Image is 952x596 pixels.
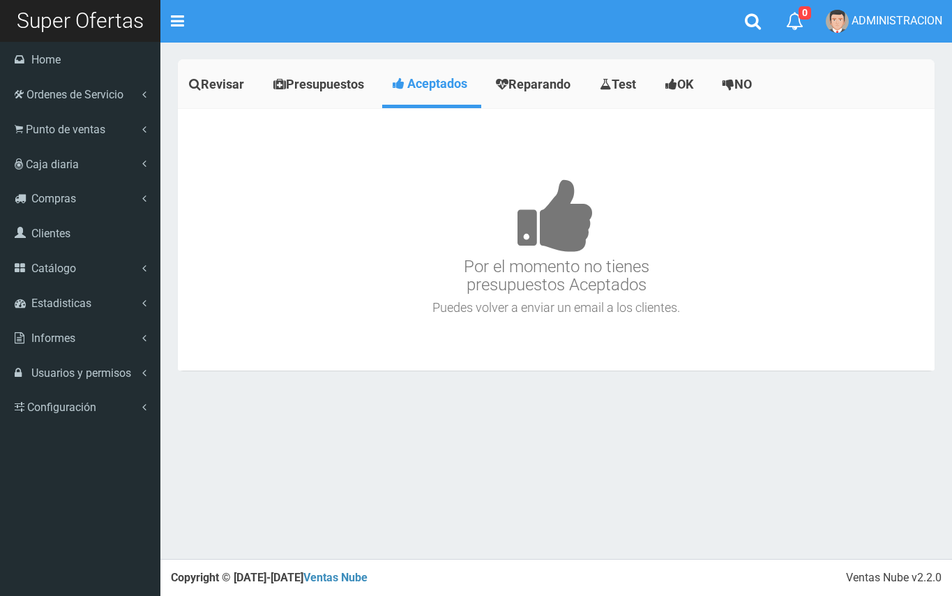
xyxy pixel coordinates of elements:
span: Caja diaria [26,158,79,171]
img: User Image [826,10,849,33]
a: Reparando [485,63,585,106]
span: 0 [799,6,811,20]
span: Clientes [31,227,70,240]
span: Ordenes de Servicio [27,88,123,101]
span: Test [612,77,636,91]
span: Revisar [201,77,244,91]
span: OK [677,77,693,91]
h3: Por el momento no tienes presupuestos Aceptados [181,137,931,295]
span: NO [734,77,752,91]
span: Aceptados [407,76,467,91]
span: Configuración [27,401,96,414]
span: Punto de ventas [26,123,105,136]
span: Estadisticas [31,297,91,310]
h4: Puedes volver a enviar un email a los clientes. [181,301,931,315]
span: ADMINISTRACION [852,14,942,27]
span: Super Ofertas [17,8,144,33]
a: OK [654,63,708,106]
span: Catálogo [31,262,76,275]
span: Usuarios y permisos [31,366,131,380]
a: Aceptados [382,63,481,105]
a: Revisar [178,63,259,106]
span: Presupuestos [286,77,364,91]
a: NO [711,63,766,106]
span: Reparando [508,77,571,91]
div: Ventas Nube v2.2.0 [846,570,942,586]
a: Ventas Nube [303,571,368,584]
span: Informes [31,331,75,345]
span: Home [31,53,61,66]
span: Compras [31,192,76,205]
strong: Copyright © [DATE]-[DATE] [171,571,368,584]
a: Presupuestos [262,63,379,106]
a: Test [589,63,651,106]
